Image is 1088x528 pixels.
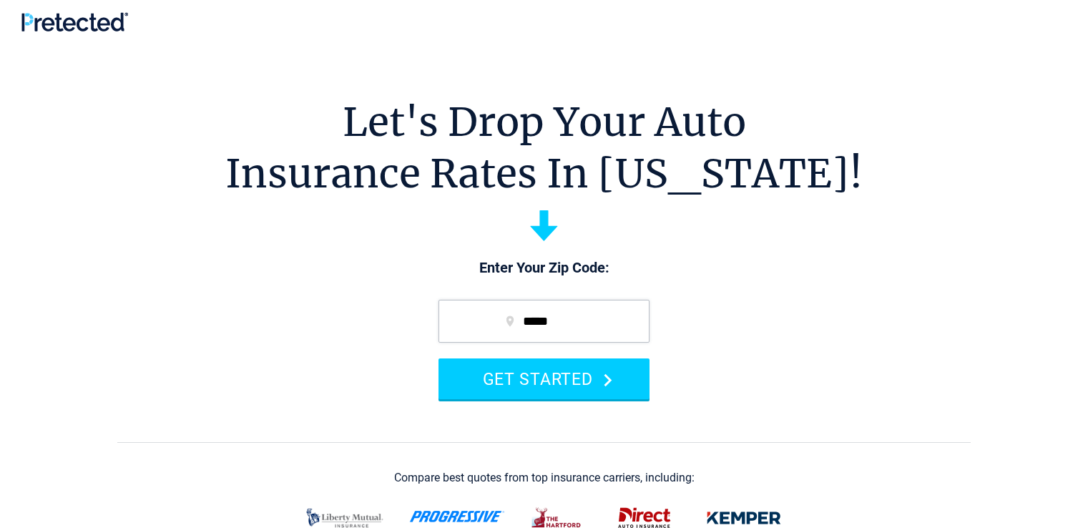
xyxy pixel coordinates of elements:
div: Compare best quotes from top insurance carriers, including: [394,471,695,484]
img: Pretected Logo [21,12,128,31]
p: Enter Your Zip Code: [424,258,664,278]
h1: Let's Drop Your Auto Insurance Rates In [US_STATE]! [225,97,863,200]
input: zip code [438,300,650,343]
img: progressive [409,511,505,522]
button: GET STARTED [438,358,650,399]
